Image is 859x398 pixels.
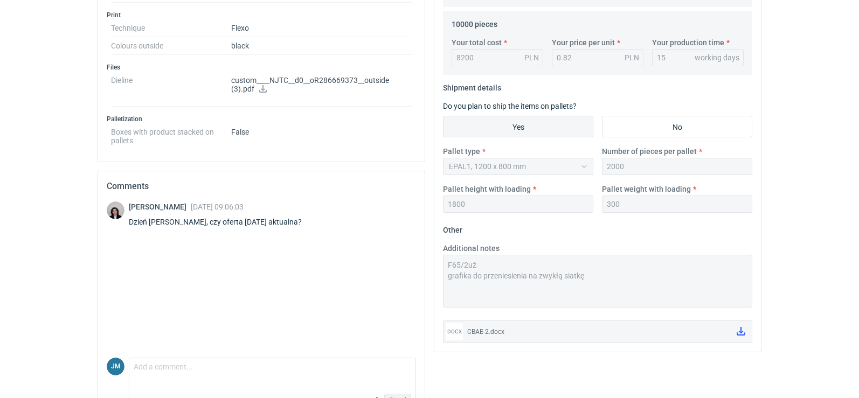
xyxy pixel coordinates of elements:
[111,123,231,145] dt: Boxes with product stacked on pallets
[111,19,231,37] dt: Technique
[129,217,315,227] div: Dzień [PERSON_NAME], czy oferta [DATE] aktualna?
[231,19,412,37] dd: Flexo
[452,16,497,29] legend: 10000 pieces
[443,221,462,234] legend: Other
[111,72,231,107] dt: Dieline
[443,79,501,92] legend: Shipment details
[443,146,480,157] label: Pallet type
[107,115,416,123] h3: Palletization
[446,323,463,340] div: docx
[443,243,500,254] label: Additional notes
[107,180,416,193] h2: Comments
[129,203,191,211] span: [PERSON_NAME]
[107,201,124,219] img: Sebastian Markut
[443,184,531,194] label: Pallet height with loading
[231,37,412,55] dd: black
[625,52,639,63] div: PLN
[443,102,577,110] label: Do you plan to ship the items on pallets?
[467,326,728,337] div: CBAE-2.docx
[111,37,231,55] dt: Colours outside
[452,37,502,48] label: Your total cost
[552,37,615,48] label: Your price per unit
[443,255,752,308] textarea: F65/2uż grafika do przeniesienia na zwykłą siatkę
[652,37,724,48] label: Your production time
[231,76,412,94] p: custom____NJTC__d0__oR286669373__outside (3).pdf
[602,184,691,194] label: Pallet weight with loading
[524,52,539,63] div: PLN
[107,11,416,19] h3: Print
[107,358,124,375] figcaption: JM
[191,203,244,211] span: [DATE] 09:06:03
[231,123,412,145] dd: False
[107,358,124,375] div: Joanna Myślak
[602,146,697,157] label: Number of pieces per pallet
[107,63,416,72] h3: Files
[695,52,739,63] div: working days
